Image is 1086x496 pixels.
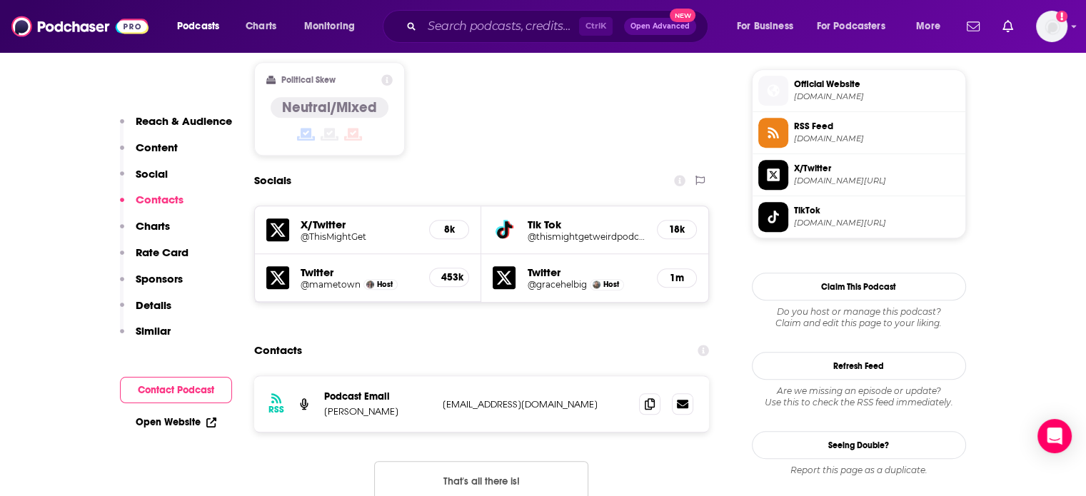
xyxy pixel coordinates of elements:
[817,16,885,36] span: For Podcasters
[593,280,600,288] img: Grace Helbig
[669,272,685,284] h5: 1m
[794,204,960,217] span: TikTok
[422,15,579,38] input: Search podcasts, credits, & more...
[301,265,418,279] h5: Twitter
[301,218,418,231] h5: X/Twitter
[1036,11,1067,42] span: Logged in as NickG
[136,416,216,428] a: Open Website
[794,133,960,144] span: feeds.megaphone.fm
[737,16,793,36] span: For Business
[794,218,960,228] span: tiktok.com/@thismightgetweirdpodcast
[136,219,170,233] p: Charts
[441,223,457,236] h5: 8k
[794,120,960,133] span: RSS Feed
[758,118,960,148] a: RSS Feed[DOMAIN_NAME]
[752,465,966,476] div: Report this page as a duplicate.
[136,272,183,285] p: Sponsors
[758,202,960,232] a: TikTok[DOMAIN_NAME][URL]
[281,75,336,85] h2: Political Skew
[136,193,183,206] p: Contacts
[366,280,374,288] img: Mamrie Hart
[301,279,361,290] a: @mametown
[752,306,966,329] div: Claim and edit this page to your liking.
[294,15,373,38] button: open menu
[377,280,393,289] span: Host
[120,167,168,193] button: Social
[136,114,232,128] p: Reach & Audience
[301,231,418,242] a: @ThisMightGet
[396,10,722,43] div: Search podcasts, credits, & more...
[603,280,619,289] span: Host
[246,16,276,36] span: Charts
[1036,11,1067,42] button: Show profile menu
[136,298,171,312] p: Details
[254,337,302,364] h2: Contacts
[324,390,431,403] p: Podcast Email
[906,15,958,38] button: open menu
[527,231,645,242] a: @thismightgetweirdpodcast
[120,272,183,298] button: Sponsors
[254,167,291,194] h2: Socials
[670,9,695,22] span: New
[120,324,171,350] button: Similar
[136,141,178,154] p: Content
[669,223,685,236] h5: 18k
[136,246,188,259] p: Rate Card
[120,219,170,246] button: Charts
[1036,11,1067,42] img: User Profile
[752,385,966,408] div: Are we missing an episode or update? Use this to check the RSS feed immediately.
[630,23,690,30] span: Open Advanced
[579,17,613,36] span: Ctrl K
[1037,419,1072,453] div: Open Intercom Messenger
[120,377,232,403] button: Contact Podcast
[136,167,168,181] p: Social
[752,352,966,380] button: Refresh Feed
[120,141,178,167] button: Content
[120,193,183,219] button: Contacts
[752,306,966,318] span: Do you host or manage this podcast?
[794,162,960,175] span: X/Twitter
[997,14,1019,39] a: Show notifications dropdown
[624,18,696,35] button: Open AdvancedNew
[177,16,219,36] span: Podcasts
[794,91,960,102] span: thismightgetweird.libsyn.com
[324,405,431,417] p: [PERSON_NAME]
[758,76,960,106] a: Official Website[DOMAIN_NAME]
[916,16,940,36] span: More
[527,265,645,279] h5: Twitter
[1056,11,1067,22] svg: Add a profile image
[527,218,645,231] h5: Tik Tok
[441,271,457,283] h5: 453k
[236,15,285,38] a: Charts
[120,298,171,325] button: Details
[794,78,960,91] span: Official Website
[752,431,966,459] a: Seeing Double?
[808,15,906,38] button: open menu
[752,273,966,300] button: Claim This Podcast
[758,160,960,190] a: X/Twitter[DOMAIN_NAME][URL]
[794,176,960,186] span: twitter.com/ThisMightGet
[120,246,188,272] button: Rate Card
[136,324,171,338] p: Similar
[167,15,238,38] button: open menu
[304,16,355,36] span: Monitoring
[527,279,586,290] a: @gracehelbig
[727,15,811,38] button: open menu
[120,114,232,141] button: Reach & Audience
[961,14,985,39] a: Show notifications dropdown
[11,13,149,40] img: Podchaser - Follow, Share and Rate Podcasts
[443,398,628,410] p: [EMAIL_ADDRESS][DOMAIN_NAME]
[282,98,377,116] h4: Neutral/Mixed
[268,404,284,415] h3: RSS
